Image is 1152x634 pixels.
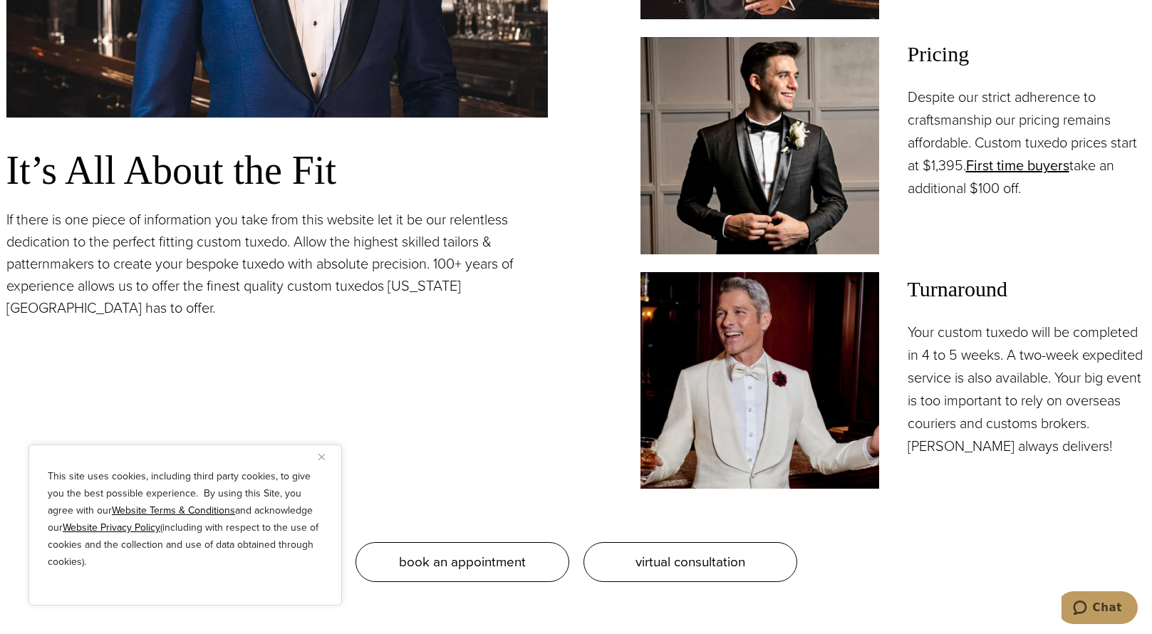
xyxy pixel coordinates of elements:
[583,542,797,582] a: virtual consultation
[908,321,1146,457] p: Your custom tuxedo will be completed in 4 to 5 weeks. A two-week expedited service is also availa...
[6,146,548,194] h3: It’s All About the Fit
[908,37,1146,71] span: Pricing
[908,85,1146,199] p: Despite our strict adherence to craftsmanship our pricing remains affordable. Custom tuxedo price...
[908,272,1146,306] span: Turnaround
[318,454,325,460] img: Close
[1062,591,1138,627] iframe: Opens a widget where you can chat to one of our agents
[635,551,745,572] span: virtual consultation
[966,155,1069,176] a: First time buyers
[640,37,879,254] img: Client in classic black shawl collar black custom tuxedo.
[356,542,569,582] a: book an appointment
[112,503,235,518] a: Website Terms & Conditions
[399,551,526,572] span: book an appointment
[318,448,336,465] button: Close
[640,272,879,489] img: Model in white custom tailored tuxedo jacket with wide white shawl lapel, white shirt and bowtie....
[48,468,323,571] p: This site uses cookies, including third party cookies, to give you the best possible experience. ...
[63,520,160,535] a: Website Privacy Policy
[6,209,548,319] p: If there is one piece of information you take from this website let it be our relentless dedicati...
